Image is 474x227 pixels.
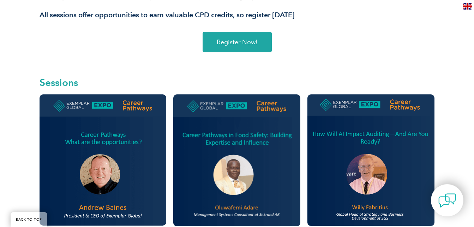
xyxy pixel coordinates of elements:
h2: Sessions [40,77,435,87]
img: Oluwafemi [173,94,300,226]
a: BACK TO TOP [11,212,47,227]
a: Register Now! [203,32,272,52]
h3: All sessions offer opportunities to earn valuable CPD credits, so register [DATE] [40,11,435,19]
img: willy [307,94,434,226]
img: en [463,3,472,10]
img: andrew [40,94,167,226]
img: contact-chat.png [438,192,456,209]
span: Register Now! [217,39,258,45]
